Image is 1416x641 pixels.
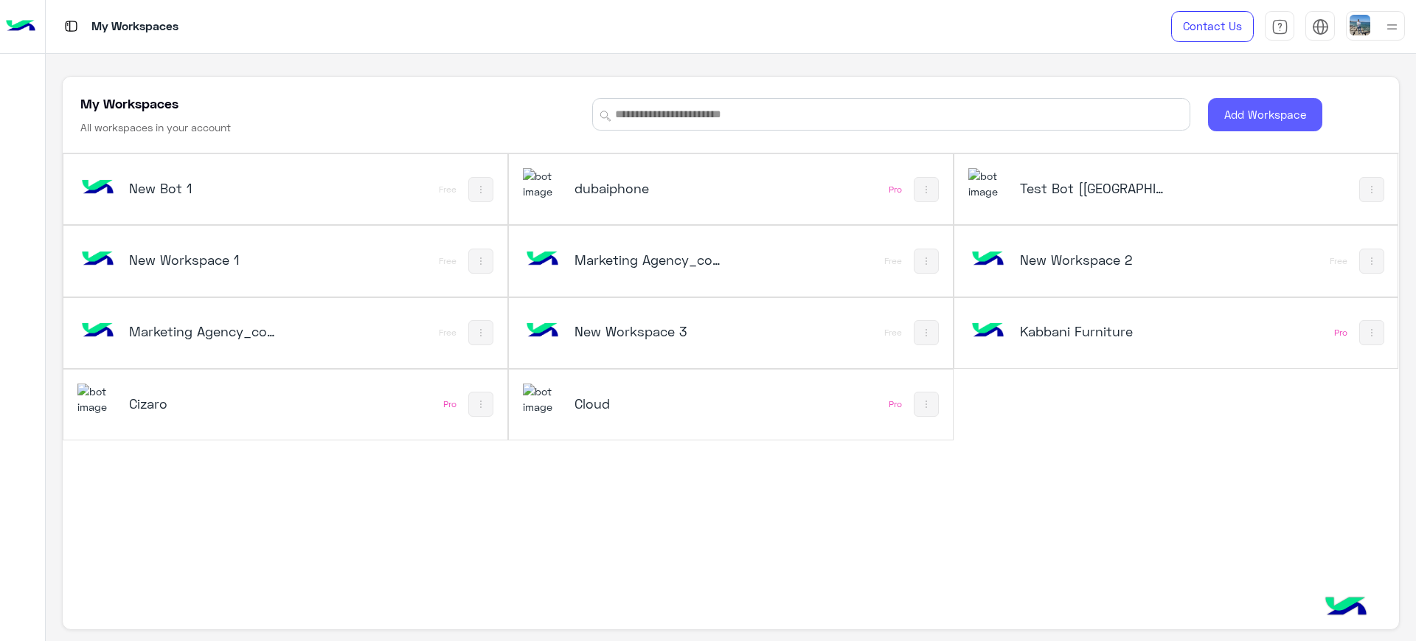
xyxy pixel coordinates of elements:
div: Free [439,184,457,195]
img: tab [62,17,80,35]
h5: Marketing Agency_copy_1 [129,322,279,340]
img: hulul-logo.png [1320,582,1372,634]
img: userImage [1350,15,1370,35]
img: Logo [6,11,35,42]
a: Contact Us [1171,11,1254,42]
img: bot image [77,311,117,351]
img: bot image [968,311,1008,351]
img: 919860931428189 [77,384,117,415]
h5: Kabbani Furniture [1020,322,1170,340]
img: 1403182699927242 [523,168,563,200]
h5: dubaiphone [575,179,724,197]
img: tab [1312,18,1329,35]
img: bot image [523,311,563,351]
h5: New Bot 1 [129,179,279,197]
p: My Workspaces [91,17,178,37]
a: tab [1265,11,1294,42]
div: Free [439,255,457,267]
h6: All workspaces in your account [80,120,231,135]
img: bot image [523,240,563,280]
div: Pro [889,184,902,195]
div: Free [884,255,902,267]
h5: New Workspace 3 [575,322,724,340]
div: Pro [443,398,457,410]
h5: My Workspaces [80,94,178,112]
h5: Marketing Agency_copy_1 [575,251,724,268]
h5: Cizaro [129,395,279,412]
img: bot image [77,168,117,208]
h5: New Workspace 2 [1020,251,1170,268]
button: Add Workspace [1208,98,1322,131]
img: bot image [968,240,1008,280]
h5: New Workspace 1 [129,251,279,268]
h5: Test Bot [QC] [1020,179,1170,197]
img: 317874714732967 [523,384,563,415]
img: 197426356791770 [968,168,1008,200]
div: Free [1330,255,1347,267]
div: Free [439,327,457,339]
img: bot image [77,240,117,280]
h5: Cloud [575,395,724,412]
img: tab [1271,18,1288,35]
div: Pro [889,398,902,410]
img: profile [1383,18,1401,36]
div: Pro [1334,327,1347,339]
div: Free [884,327,902,339]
